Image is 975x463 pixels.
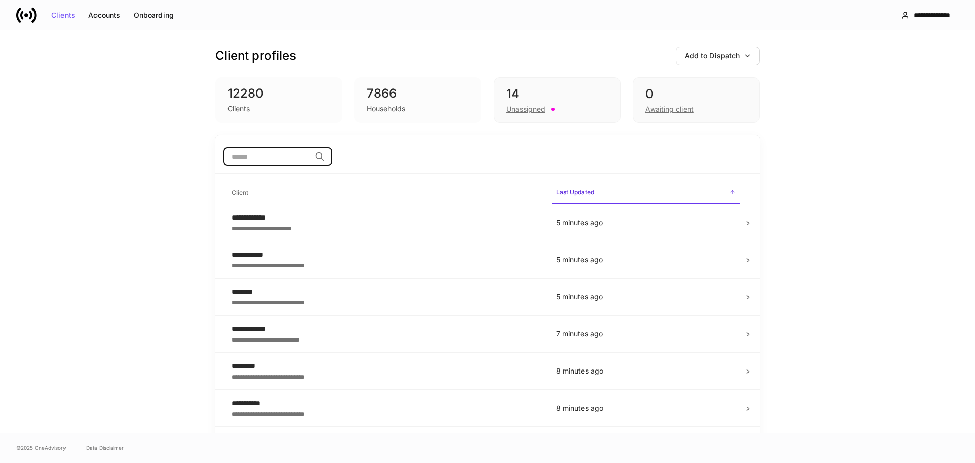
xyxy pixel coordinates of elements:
div: Clients [51,12,75,19]
div: Add to Dispatch [685,52,751,59]
a: Data Disclaimer [86,444,124,452]
p: 5 minutes ago [556,218,736,228]
h3: Client profiles [215,48,296,64]
div: 0Awaiting client [633,77,760,123]
button: Clients [45,7,82,23]
div: Clients [227,104,250,114]
div: 12280 [227,85,330,102]
span: © 2025 OneAdvisory [16,444,66,452]
div: Awaiting client [645,104,694,114]
p: 8 minutes ago [556,403,736,413]
p: 7 minutes ago [556,329,736,339]
div: 14 [506,86,608,102]
div: Unassigned [506,104,545,114]
button: Add to Dispatch [676,47,760,65]
p: 5 minutes ago [556,292,736,302]
button: Accounts [82,7,127,23]
div: Households [367,104,405,114]
button: Onboarding [127,7,180,23]
p: 5 minutes ago [556,255,736,265]
div: 14Unassigned [494,77,621,123]
div: Accounts [88,12,120,19]
div: Onboarding [134,12,174,19]
span: Last Updated [552,182,740,204]
div: 7866 [367,85,469,102]
span: Client [227,182,544,203]
h6: Client [232,188,248,197]
p: 8 minutes ago [556,366,736,376]
h6: Last Updated [556,187,594,197]
div: 0 [645,86,747,102]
